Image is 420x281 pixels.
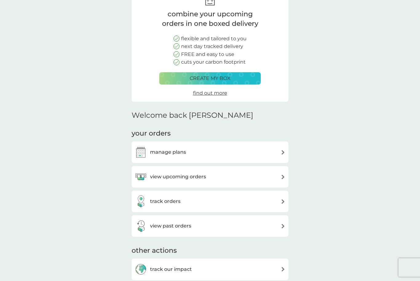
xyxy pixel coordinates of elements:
[281,175,285,179] img: arrow right
[150,197,180,205] h3: track orders
[150,265,192,273] h3: track our impact
[132,246,177,255] h3: other actions
[281,150,285,155] img: arrow right
[181,42,243,50] p: next day tracked delivery
[281,224,285,228] img: arrow right
[190,74,231,82] p: create my box
[181,35,247,43] p: flexible and tailored to you
[132,111,253,120] h2: Welcome back [PERSON_NAME]
[159,72,261,85] button: create my box
[132,129,171,138] h3: your orders
[281,267,285,271] img: arrow right
[150,173,206,181] h3: view upcoming orders
[150,222,191,230] h3: view past orders
[281,199,285,204] img: arrow right
[193,90,227,96] span: find out more
[159,10,261,29] p: combine your upcoming orders in one boxed delivery
[193,89,227,97] a: find out more
[150,148,186,156] h3: manage plans
[181,58,246,66] p: cuts your carbon footprint
[181,50,234,58] p: FREE and easy to use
